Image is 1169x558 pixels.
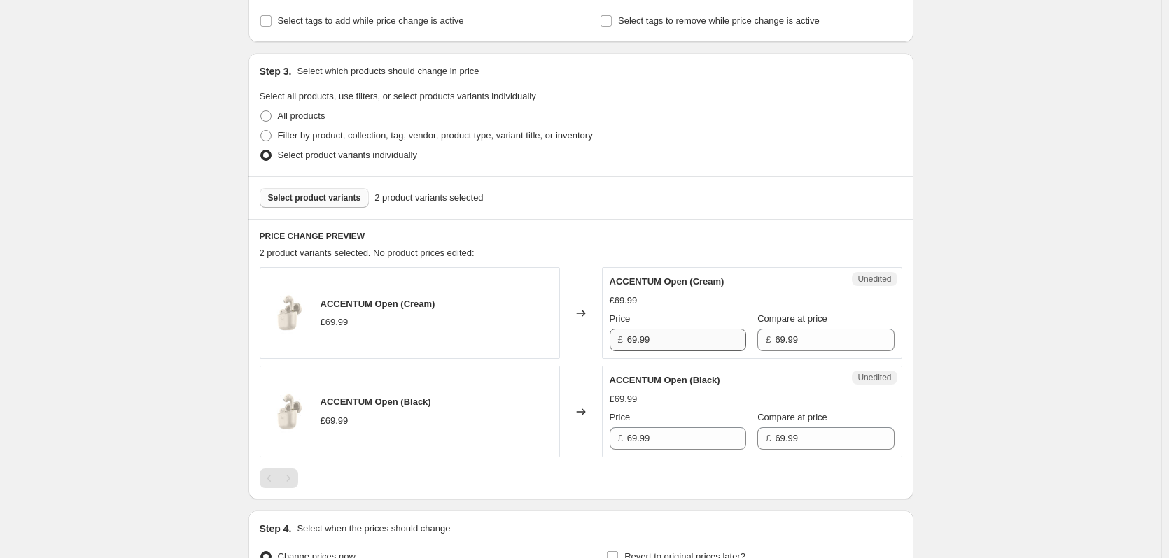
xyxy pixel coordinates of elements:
[260,468,298,488] nav: Pagination
[610,313,631,324] span: Price
[268,192,361,203] span: Select product variants
[857,273,891,285] span: Unedited
[618,334,623,345] span: £
[766,433,771,443] span: £
[260,248,475,258] span: 2 product variants selected. No product prices edited:
[610,294,638,308] div: £69.99
[297,522,450,536] p: Select when the prices should change
[857,372,891,383] span: Unedited
[321,299,435,309] span: ACCENTUM Open (Cream)
[278,130,593,141] span: Filter by product, collection, tag, vendor, product type, variant title, or inventory
[278,15,464,26] span: Select tags to add while price change is active
[610,392,638,406] div: £69.99
[757,313,827,324] span: Compare at price
[278,150,417,160] span: Select product variants individually
[321,315,349,329] div: £69.99
[278,110,325,121] span: All products
[260,188,370,208] button: Select product variants
[374,191,483,205] span: 2 product variants selected
[267,292,309,334] img: Senn_accentum_open_tw_case_open_iso_creme_v1_80x.jpg
[297,64,479,78] p: Select which products should change in price
[766,334,771,345] span: £
[321,396,431,407] span: ACCENTUM Open (Black)
[618,15,820,26] span: Select tags to remove while price change is active
[610,412,631,422] span: Price
[260,64,292,78] h2: Step 3.
[610,375,720,385] span: ACCENTUM Open (Black)
[260,522,292,536] h2: Step 4.
[260,231,902,242] h6: PRICE CHANGE PREVIEW
[610,276,724,287] span: ACCENTUM Open (Cream)
[267,391,309,433] img: Senn_accentum_open_tw_case_open_iso_creme_v1_80x.jpg
[260,91,536,101] span: Select all products, use filters, or select products variants individually
[757,412,827,422] span: Compare at price
[618,433,623,443] span: £
[321,414,349,428] div: £69.99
